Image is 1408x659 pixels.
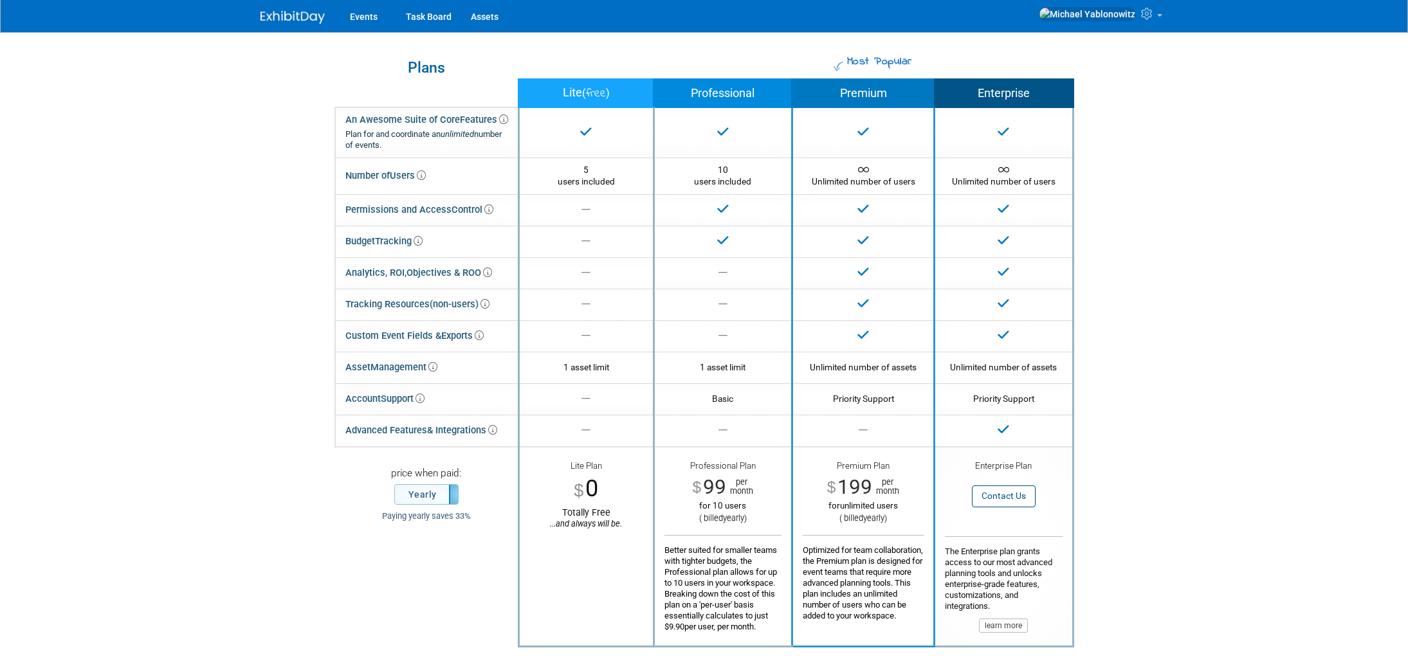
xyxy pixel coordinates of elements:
[345,114,508,151] div: An Awesome Suite of Core
[792,79,934,108] th: Premium
[529,507,643,529] div: Totally Free
[345,295,489,314] div: Tracking Resources
[664,513,782,524] div: ( billed )
[345,467,508,484] div: price when paid:
[664,164,782,188] div: 10 users included
[812,165,915,186] span: Unlimited number of users
[345,264,492,282] div: Objectives & ROO
[872,478,899,496] span: per month
[828,501,840,510] span: for
[723,513,744,523] span: yearly
[935,79,1073,108] th: Enterprise
[345,201,493,219] div: Permissions and Access
[952,165,1056,186] span: Unlimited number of users
[529,361,643,373] div: 1 asset limit
[803,513,924,524] div: ( billed )
[342,60,511,75] div: Plans
[441,330,484,341] span: Exports
[1039,7,1136,21] img: Michael Yablonowitz
[585,474,598,502] span: 0
[664,500,782,511] div: for 10 users
[345,511,508,522] div: Paying yearly saves 33%
[345,267,407,278] span: Analytics, ROI,
[529,460,643,473] div: Lite Plan
[972,485,1036,507] button: Contact Us
[460,114,508,125] span: Features
[345,129,508,151] div: Plan for and coordinate an number of events.
[345,358,437,377] div: Asset
[863,513,884,523] span: yearly
[375,235,423,247] span: Tracking
[654,79,792,108] th: Professional
[803,393,924,404] div: Priority Support
[703,475,726,499] span: 99
[586,85,606,102] span: free
[427,424,497,436] span: & Integrations
[664,535,782,632] div: Better suited for smaller teams with tighter budgets, the Professional plan allows for up to 10 u...
[803,500,924,511] div: unlimited users
[945,393,1062,404] div: Priority Support
[529,164,643,188] div: 5 users included
[452,204,493,215] span: Control
[845,53,912,70] span: Most Popular
[693,480,702,496] span: $
[395,485,458,504] label: Yearly
[345,421,497,440] div: Advanced Features
[945,536,1062,633] div: The Enterprise plan grants access to our most advanced planning tools and unlocks enterprise-grad...
[345,327,484,345] div: Custom Event Fields &
[803,361,924,373] div: Unlimited number of assets
[529,519,643,529] div: ...and always will be.
[664,393,782,404] div: Basic
[803,460,924,475] div: Premium Plan
[261,11,325,24] img: ExhibitDay
[606,87,610,99] span: )
[574,482,583,499] span: $
[979,618,1028,633] button: learn more
[345,232,423,251] div: Budget
[664,361,782,373] div: 1 asset limit
[430,298,489,310] span: (non-users)
[390,170,426,181] span: Users
[669,622,684,631] span: 9.90
[834,62,843,71] img: Most Popular
[518,79,654,108] th: Lite
[945,460,1062,473] div: Enterprise Plan
[345,390,425,408] div: Account
[441,129,474,139] i: unlimited
[345,167,426,185] div: Number of
[664,460,782,475] div: Professional Plan
[582,87,586,99] span: (
[803,535,924,621] div: Optimized for team collaboration, the Premium plan is designed for event teams that require more ...
[945,361,1062,373] div: Unlimited number of assets
[381,393,425,404] span: Support
[370,361,437,373] span: Management
[827,480,836,496] span: $
[837,475,872,499] span: 199
[726,478,753,496] span: per month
